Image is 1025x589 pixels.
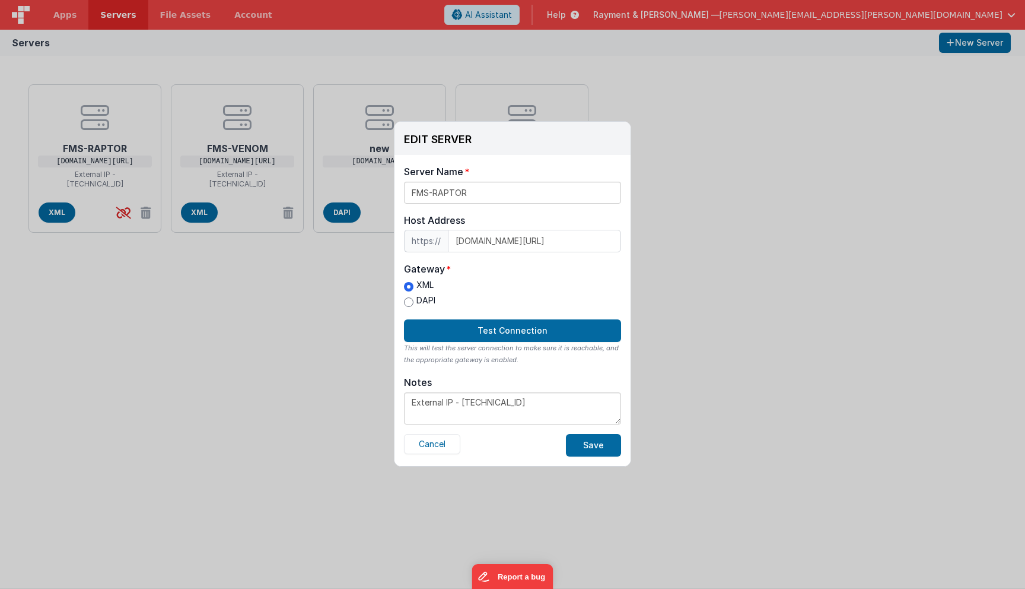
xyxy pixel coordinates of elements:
[404,279,435,292] label: XML
[404,294,435,307] label: DAPI
[404,282,413,292] input: XML
[404,297,413,307] input: DAPI
[404,164,463,179] div: Server Name
[566,434,621,457] button: Save
[404,230,448,252] span: https://
[448,230,621,252] input: IP or domain name
[404,342,621,366] div: This will test the server connection to make sure it is reachable, and the appropriate gateway is...
[404,434,460,454] button: Cancel
[404,262,445,276] div: Gateway
[472,564,553,589] iframe: Marker.io feedback button
[404,134,472,145] h3: EDIT SERVER
[404,376,432,388] div: Notes
[404,213,621,227] div: Host Address
[404,182,621,204] input: My Server
[404,319,621,342] button: Test Connection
